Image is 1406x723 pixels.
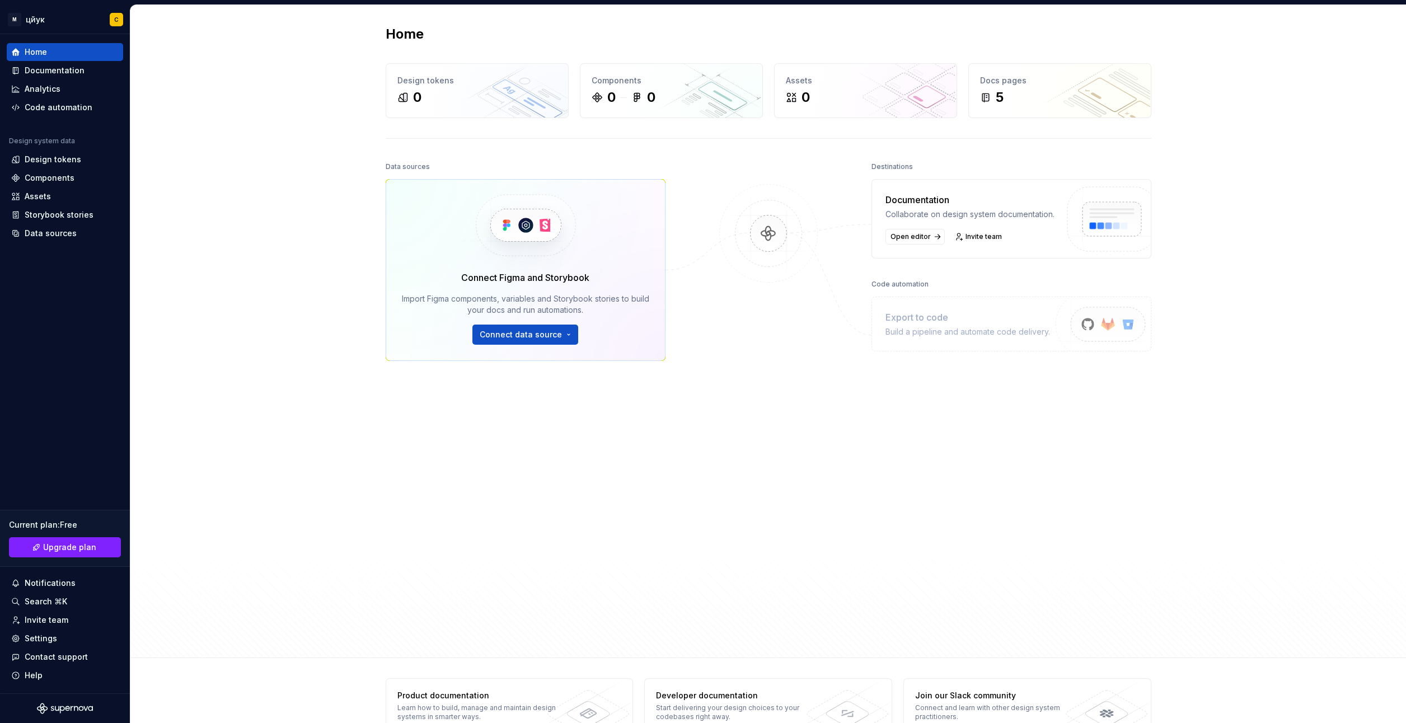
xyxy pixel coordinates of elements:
[25,578,76,589] div: Notifications
[397,75,557,86] div: Design tokens
[26,14,45,25] div: цйук
[607,88,616,106] div: 0
[25,670,43,681] div: Help
[774,63,957,118] a: Assets0
[885,311,1050,324] div: Export to code
[397,703,560,721] div: Learn how to build, manage and maintain design systems in smarter ways.
[7,611,123,629] a: Invite team
[952,229,1007,245] a: Invite team
[647,88,655,106] div: 0
[386,159,430,175] div: Data sources
[461,271,589,284] div: Connect Figma and Storybook
[996,88,1004,106] div: 5
[25,633,57,644] div: Settings
[786,75,945,86] div: Assets
[25,102,92,113] div: Code automation
[8,13,21,26] div: М
[7,187,123,205] a: Assets
[7,98,123,116] a: Code automation
[25,596,67,607] div: Search ⌘K
[9,537,121,557] a: Upgrade plan
[25,46,47,58] div: Home
[397,690,560,701] div: Product documentation
[7,151,123,168] a: Design tokens
[386,63,569,118] a: Design tokens0
[656,690,819,701] div: Developer documentation
[480,329,562,340] span: Connect data source
[915,690,1078,701] div: Join our Slack community
[25,651,88,663] div: Contact support
[25,191,51,202] div: Assets
[966,232,1002,241] span: Invite team
[7,169,123,187] a: Components
[7,206,123,224] a: Storybook stories
[968,63,1151,118] a: Docs pages5
[885,209,1054,220] div: Collaborate on design system documentation.
[580,63,763,118] a: Components00
[402,293,649,316] div: Import Figma components, variables and Storybook stories to build your docs and run automations.
[871,276,929,292] div: Code automation
[7,648,123,666] button: Contact support
[9,137,75,145] div: Design system data
[25,228,77,239] div: Data sources
[25,614,68,626] div: Invite team
[25,154,81,165] div: Design tokens
[37,703,93,714] svg: Supernova Logo
[9,519,121,530] div: Current plan : Free
[7,62,123,79] a: Documentation
[25,172,74,184] div: Components
[7,43,123,61] a: Home
[43,542,96,553] span: Upgrade plan
[7,224,123,242] a: Data sources
[7,630,123,647] a: Settings
[25,83,60,95] div: Analytics
[25,209,93,220] div: Storybook stories
[7,574,123,592] button: Notifications
[656,703,819,721] div: Start delivering your design choices to your codebases right away.
[472,325,578,345] button: Connect data source
[413,88,421,106] div: 0
[915,703,1078,721] div: Connect and learn with other design system practitioners.
[802,88,810,106] div: 0
[114,15,119,24] div: С
[592,75,751,86] div: Components
[871,159,913,175] div: Destinations
[25,65,85,76] div: Documentation
[7,666,123,684] button: Help
[980,75,1140,86] div: Docs pages
[885,193,1054,206] div: Documentation
[891,232,931,241] span: Open editor
[885,229,945,245] a: Open editor
[7,593,123,611] button: Search ⌘K
[2,7,128,31] button: МцйукС
[885,326,1050,337] div: Build a pipeline and automate code delivery.
[386,25,424,43] h2: Home
[7,80,123,98] a: Analytics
